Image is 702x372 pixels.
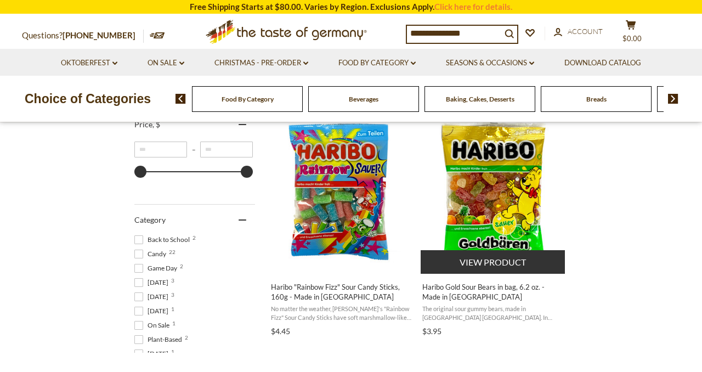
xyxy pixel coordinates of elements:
span: Candy [134,249,169,259]
a: Haribo [269,109,415,340]
p: Questions? [22,29,144,43]
a: Click here for details. [434,2,512,12]
img: Haribo Gold Sour Bears in bag, 6.2 oz. - Made in Germany [421,119,566,264]
span: Back to School [134,235,193,245]
a: Christmas - PRE-ORDER [214,57,308,69]
a: Breads [586,95,607,103]
span: Game Day [134,263,180,273]
span: 3 [171,278,174,283]
a: Food By Category [222,95,274,103]
span: No matter the weather, [PERSON_NAME]'s "Rainbow Fizz" Sour Candy Sticks have soft marshmallow-lik... [271,305,413,322]
span: The original sour gummy bears, made in [GEOGRAPHIC_DATA] [GEOGRAPHIC_DATA]. In [DATE], [DEMOGRAPH... [422,305,564,322]
a: Account [554,26,603,38]
a: Baking, Cakes, Desserts [446,95,514,103]
span: $0.00 [622,34,642,43]
span: 2 [185,335,188,340]
span: 1 [171,349,174,354]
a: Oktoberfest [61,57,117,69]
a: Food By Category [338,57,416,69]
span: [DATE] [134,349,172,359]
span: Plant-Based [134,335,185,345]
span: Haribo "Rainbow Fizz" Sour Candy Sticks, 160g - Made in [GEOGRAPHIC_DATA] [271,282,413,302]
a: Seasons & Occasions [446,57,534,69]
a: On Sale [148,57,184,69]
span: – [187,145,200,154]
span: [DATE] [134,292,172,302]
span: Price [134,120,160,129]
a: Beverages [349,95,378,103]
span: Category [134,215,166,224]
span: [DATE] [134,306,172,316]
a: Haribo Gold Sour Bears in bag, 6.2 oz. - Made in Germany [421,109,566,340]
span: $4.45 [271,326,290,336]
span: Account [568,27,603,36]
span: $3.95 [422,326,441,336]
span: 2 [180,263,183,269]
button: View product [421,250,565,274]
a: Download Catalog [564,57,641,69]
span: 3 [171,292,174,297]
span: 1 [172,320,175,326]
span: , $ [152,120,160,129]
img: next arrow [668,94,678,104]
span: 2 [193,235,196,240]
span: 1 [171,306,174,312]
span: Haribo Gold Sour Bears in bag, 6.2 oz. - Made in [GEOGRAPHIC_DATA] [422,282,564,302]
a: [PHONE_NUMBER] [63,30,135,40]
span: On Sale [134,320,173,330]
input: Maximum value [200,142,253,157]
span: [DATE] [134,278,172,288]
button: $0.00 [614,20,647,47]
img: previous arrow [175,94,186,104]
span: 22 [169,249,175,255]
input: Minimum value [134,142,187,157]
